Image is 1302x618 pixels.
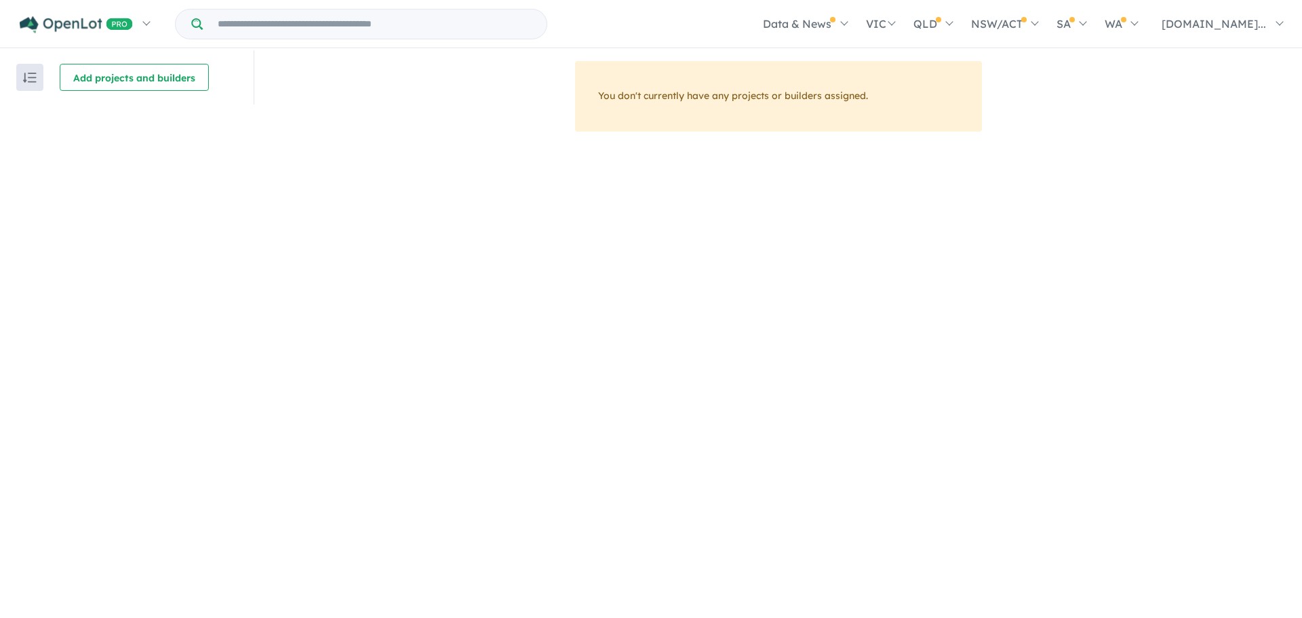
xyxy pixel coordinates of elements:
img: sort.svg [23,73,37,83]
button: Add projects and builders [60,64,209,91]
input: Try estate name, suburb, builder or developer [205,9,544,39]
span: [DOMAIN_NAME]... [1162,17,1266,31]
div: You don't currently have any projects or builders assigned. [575,61,982,132]
img: Openlot PRO Logo White [20,16,133,33]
